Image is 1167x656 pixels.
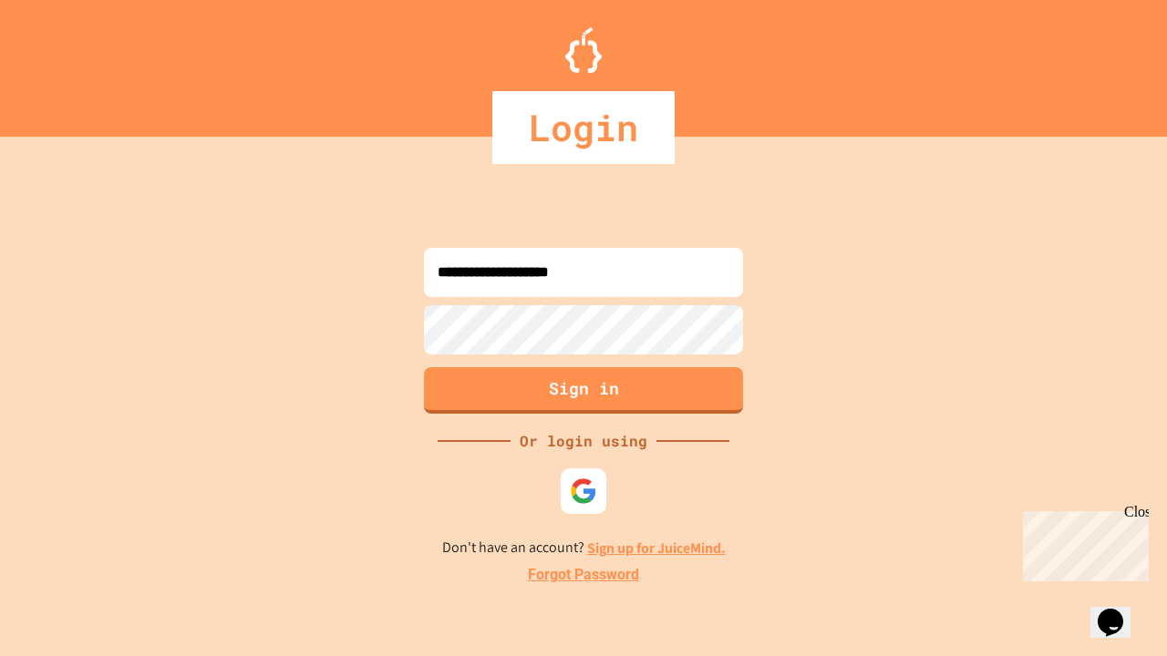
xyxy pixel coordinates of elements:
img: google-icon.svg [570,477,597,505]
p: Don't have an account? [442,537,726,559]
img: Logo.svg [565,27,602,73]
div: Or login using [511,430,656,452]
a: Sign up for JuiceMind. [587,538,726,558]
iframe: chat widget [1090,583,1149,638]
a: Forgot Password [528,564,639,586]
div: Login [492,91,675,164]
iframe: chat widget [1016,504,1149,581]
div: Chat with us now!Close [7,7,126,116]
button: Sign in [424,367,743,414]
